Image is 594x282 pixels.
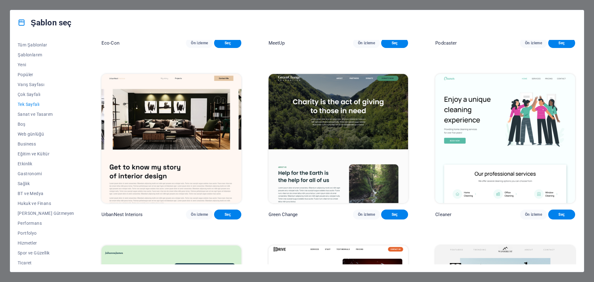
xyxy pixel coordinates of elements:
[18,231,74,236] span: Portfolyo
[18,112,74,117] span: Sanat ve Tasarım
[18,139,74,149] button: Business
[18,18,71,28] h4: Şablon seç
[18,260,74,265] span: Ticaret
[18,99,74,109] button: Tek Sayfalı
[18,211,74,216] span: [PERSON_NAME] Gütmeyen
[18,198,74,208] button: Hukuk ve Finans
[18,171,74,176] span: Gastronomi
[18,191,74,196] span: BT ve Medya
[101,74,241,203] img: UrbanNest Interiors
[18,102,74,107] span: Tek Sayfalı
[553,41,570,46] span: Seç
[525,41,542,46] span: Ön izleme
[386,212,403,217] span: Seç
[18,238,74,248] button: Hizmetler
[435,74,575,203] img: Cleaner
[18,50,74,60] button: Şablonlarım
[18,181,74,186] span: Sağlık
[269,74,408,203] img: Green Change
[18,122,74,127] span: Boş
[186,38,213,48] button: Ön izleme
[214,210,241,219] button: Seç
[18,161,74,166] span: Etkinlik
[18,40,74,50] button: Tüm Şablonlar
[18,189,74,198] button: BT ve Medya
[191,212,208,217] span: Ön izleme
[214,38,241,48] button: Seç
[18,141,74,146] span: Business
[219,212,236,217] span: Seç
[18,241,74,245] span: Hizmetler
[353,210,380,219] button: Ön izleme
[18,221,74,226] span: Performans
[101,40,119,46] p: Eco-Con
[548,210,575,219] button: Seç
[191,41,208,46] span: Ön izleme
[219,41,236,46] span: Seç
[520,210,547,219] button: Ön izleme
[18,109,74,119] button: Sanat ve Tasarım
[18,80,74,89] button: Varış Sayfası
[553,212,570,217] span: Seç
[520,38,547,48] button: Ön izleme
[18,129,74,139] button: Web günlüğü
[18,208,74,218] button: [PERSON_NAME] Gütmeyen
[18,62,74,67] span: Yeni
[18,228,74,238] button: Portfolyo
[269,40,285,46] p: MeetUp
[18,52,74,57] span: Şablonlarım
[358,41,375,46] span: Ön izleme
[18,258,74,268] button: Ticaret
[18,159,74,169] button: Etkinlik
[18,218,74,228] button: Performans
[18,92,74,97] span: Çok Sayfalı
[435,40,457,46] p: Podcaster
[381,210,408,219] button: Seç
[18,169,74,179] button: Gastronomi
[435,211,451,218] p: Cleaner
[18,72,74,77] span: Popüler
[18,132,74,137] span: Web günlüğü
[525,212,542,217] span: Ön izleme
[18,82,74,87] span: Varış Sayfası
[18,248,74,258] button: Spor ve Güzellik
[353,38,380,48] button: Ön izleme
[18,149,74,159] button: Eğitim ve Kültür
[18,70,74,80] button: Popüler
[18,151,74,156] span: Eğitim ve Kültür
[18,250,74,255] span: Spor ve Güzellik
[269,211,298,218] p: Green Change
[386,41,403,46] span: Seç
[381,38,408,48] button: Seç
[18,89,74,99] button: Çok Sayfalı
[101,211,143,218] p: UrbanNest Interiors
[18,179,74,189] button: Sağlık
[358,212,375,217] span: Ön izleme
[18,119,74,129] button: Boş
[18,60,74,70] button: Yeni
[18,201,74,206] span: Hukuk ve Finans
[548,38,575,48] button: Seç
[186,210,213,219] button: Ön izleme
[18,42,74,47] span: Tüm Şablonlar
